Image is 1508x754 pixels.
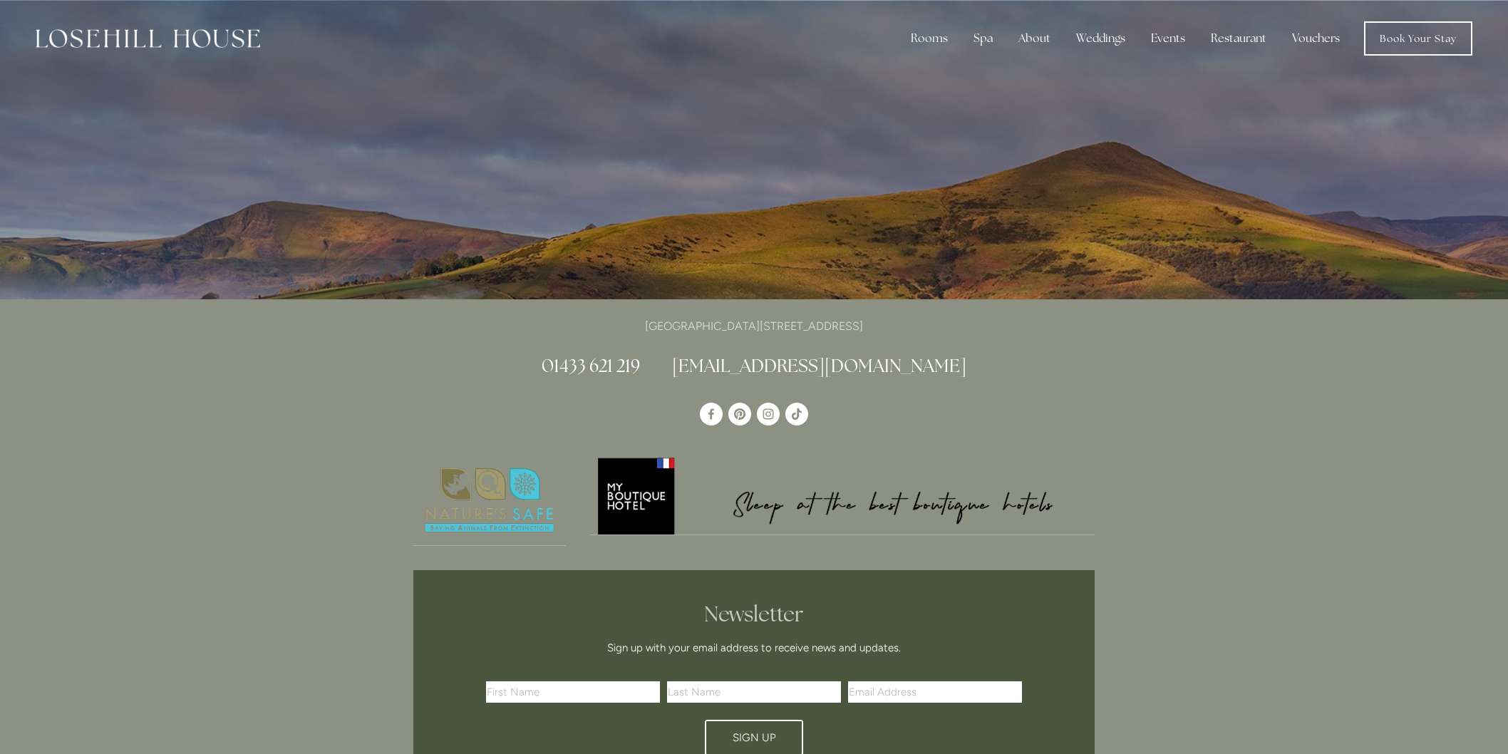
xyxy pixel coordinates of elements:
input: Last Name [667,681,841,703]
input: First Name [486,681,660,703]
input: Email Address [848,681,1022,703]
div: Rooms [899,24,959,53]
div: Restaurant [1199,24,1278,53]
div: Events [1140,24,1197,53]
h2: Newsletter [491,601,1017,627]
a: 01433 621 219 [542,354,640,377]
div: Spa [962,24,1004,53]
a: My Boutique Hotel - Logo [590,455,1095,535]
a: [EMAIL_ADDRESS][DOMAIN_NAME] [672,354,966,377]
p: [GEOGRAPHIC_DATA][STREET_ADDRESS] [413,316,1095,336]
a: Nature's Safe - Logo [413,455,566,546]
a: TikTok [785,403,808,425]
div: Weddings [1065,24,1137,53]
a: Book Your Stay [1364,21,1472,56]
a: Losehill House Hotel & Spa [700,403,723,425]
a: Pinterest [728,403,751,425]
p: Sign up with your email address to receive news and updates. [491,639,1017,656]
img: Nature's Safe - Logo [413,455,566,545]
a: Instagram [757,403,780,425]
img: Losehill House [36,29,260,48]
span: Sign Up [733,731,776,744]
div: About [1007,24,1062,53]
img: My Boutique Hotel - Logo [590,455,1095,534]
a: Vouchers [1281,24,1351,53]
